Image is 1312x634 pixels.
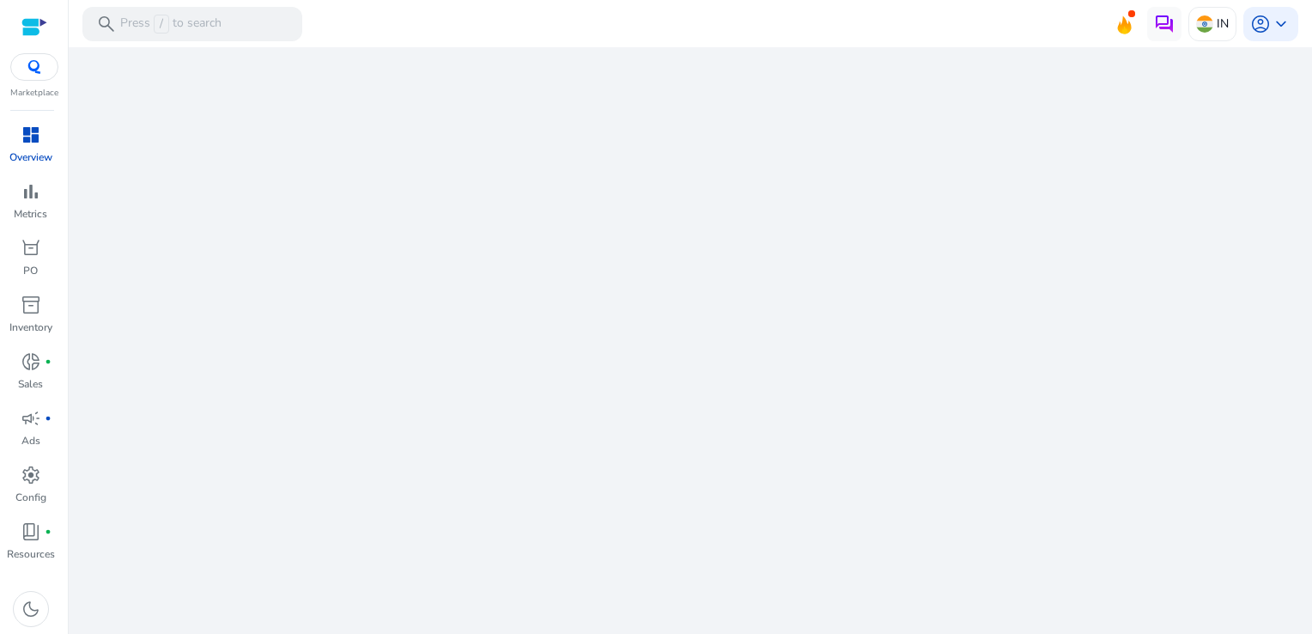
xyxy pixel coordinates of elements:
[1271,14,1291,34] span: keyboard_arrow_down
[45,528,52,535] span: fiber_manual_record
[14,206,47,222] p: Metrics
[21,599,41,619] span: dark_mode
[9,320,52,335] p: Inventory
[21,351,41,372] span: donut_small
[21,295,41,315] span: inventory_2
[45,358,52,365] span: fiber_manual_record
[23,263,38,278] p: PO
[1196,15,1213,33] img: in.svg
[21,238,41,259] span: orders
[1217,9,1229,39] p: IN
[96,14,117,34] span: search
[21,433,40,448] p: Ads
[18,376,43,392] p: Sales
[21,181,41,202] span: bar_chart
[15,490,46,505] p: Config
[21,521,41,542] span: book_4
[154,15,169,34] span: /
[19,60,50,74] img: QC-logo.svg
[21,125,41,145] span: dashboard
[9,149,52,165] p: Overview
[1250,14,1271,34] span: account_circle
[10,87,58,100] p: Marketplace
[21,465,41,485] span: settings
[21,408,41,429] span: campaign
[45,415,52,422] span: fiber_manual_record
[7,546,55,562] p: Resources
[120,15,222,34] p: Press to search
